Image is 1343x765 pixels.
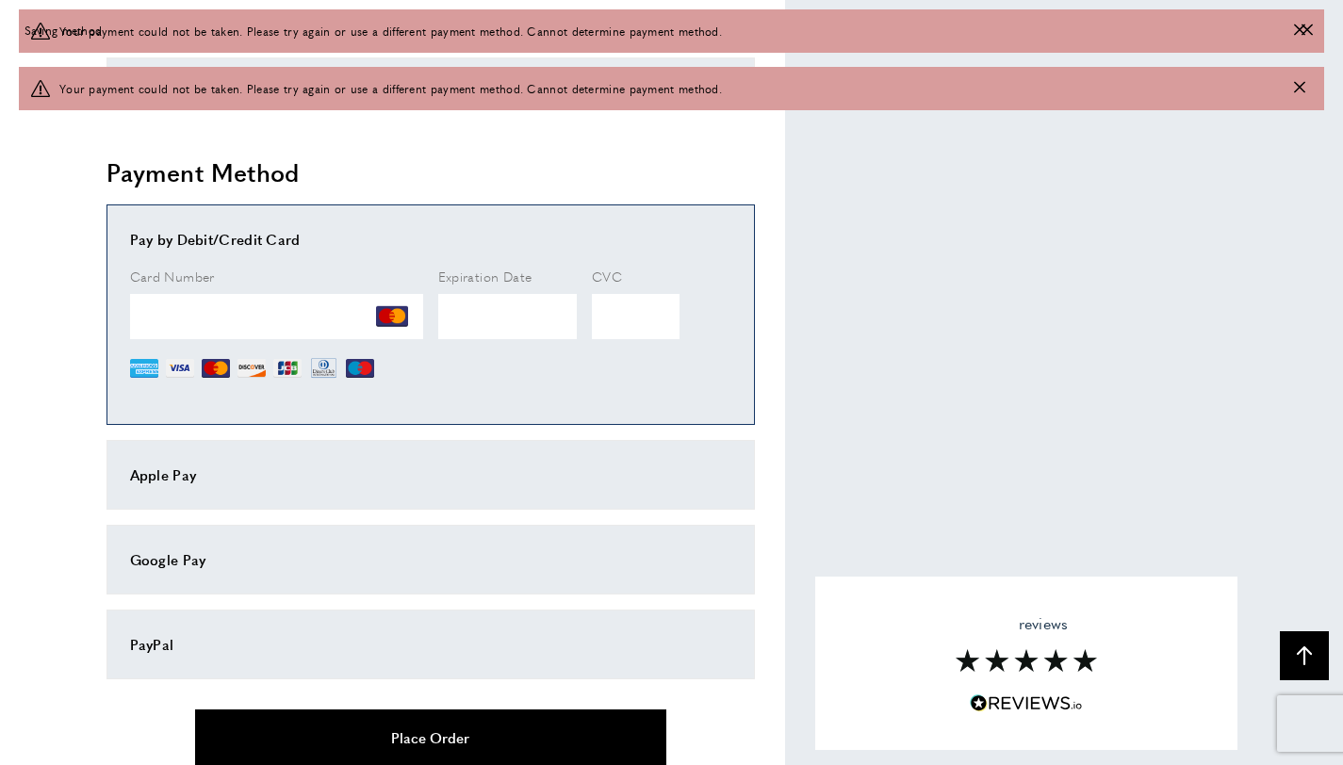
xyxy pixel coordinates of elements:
[195,709,666,765] button: Place Order
[346,354,374,382] img: MI.png
[130,633,731,656] div: PayPal
[956,649,1097,672] img: Reviews section
[106,8,755,42] h2: Shipping Methods
[1294,79,1305,97] button: Close message
[106,155,755,189] h2: Payment Method
[202,354,230,382] img: MC.png
[166,354,194,382] img: VI.png
[130,464,731,486] div: Apple Pay
[25,22,103,40] span: Saving method
[592,267,622,285] span: CVC
[438,294,578,339] iframe: Secure Credit Card Frame - Expiration Date
[376,301,408,333] img: MC.png
[12,9,1332,52] div: off
[438,267,532,285] span: Expiration Date
[983,614,1068,633] span: reviews
[130,228,731,251] div: Pay by Debit/Credit Card
[1302,22,1313,40] div: Close message
[592,294,680,339] iframe: Secure Credit Card Frame - CVV
[130,548,731,571] div: Google Pay
[130,354,158,382] img: AE.png
[309,354,339,382] img: DN.png
[970,694,1083,712] img: Reviews.io 5 stars
[130,294,423,339] iframe: Secure Credit Card Frame - Credit Card Number
[130,267,215,285] span: Card Number
[59,79,722,97] span: Your payment could not be taken. Please try again or use a different payment method. Cannot deter...
[237,354,266,382] img: DI.png
[273,354,302,382] img: JCB.png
